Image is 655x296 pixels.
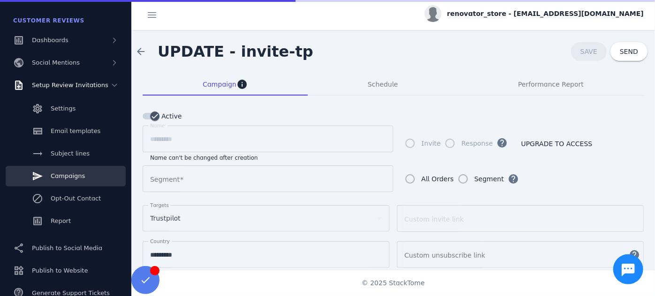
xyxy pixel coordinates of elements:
[158,43,313,60] span: UPDATE - invite-tp
[6,238,126,259] a: Publish to Social Media
[32,81,108,89] span: Setup Review Invitations
[236,79,248,90] mat-icon: info
[51,127,100,134] span: Email templates
[150,176,180,183] mat-label: Segment
[472,173,504,185] label: Segment
[521,141,593,147] span: UPGRADE TO ACCESS
[610,42,647,61] button: SEND
[518,81,584,88] span: Performance Report
[51,105,76,112] span: Settings
[150,238,170,244] mat-label: Country
[150,152,258,162] mat-hint: Name can't be changed after creation
[51,150,90,157] span: Subject lines
[51,172,85,179] span: Campaigns
[32,244,102,252] span: Publish to Social Media
[203,81,236,88] span: Campaign
[6,143,126,164] a: Subject lines
[404,215,464,223] mat-label: Custom invite link
[368,81,398,88] span: Schedule
[51,195,101,202] span: Opt-Out Contact
[6,188,126,209] a: Opt-Out Contact
[6,166,126,186] a: Campaigns
[459,138,493,149] label: Response
[150,173,386,185] input: Segment
[620,48,638,55] span: SEND
[150,213,181,224] span: Trustpilot
[362,278,425,288] span: © 2025 StackTome
[13,17,84,24] span: Customer Reviews
[419,138,441,149] label: Invite
[425,5,644,22] button: renovator_store - [EMAIL_ADDRESS][DOMAIN_NAME]
[32,37,69,44] span: Dashboards
[32,59,80,66] span: Social Mentions
[150,249,382,260] input: Country
[6,98,126,119] a: Settings
[32,267,88,274] span: Publish to Website
[447,9,644,19] span: renovator_store - [EMAIL_ADDRESS][DOMAIN_NAME]
[6,260,126,281] a: Publish to Website
[150,123,165,128] mat-label: Name
[512,134,602,153] button: UPGRADE TO ACCESS
[150,202,169,208] mat-label: Targets
[6,121,126,141] a: Email templates
[404,252,485,259] mat-label: Custom unsubscribe link
[6,211,126,231] a: Report
[160,111,182,122] label: Active
[425,5,442,22] img: profile.jpg
[51,217,71,224] span: Report
[421,173,454,185] div: All Orders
